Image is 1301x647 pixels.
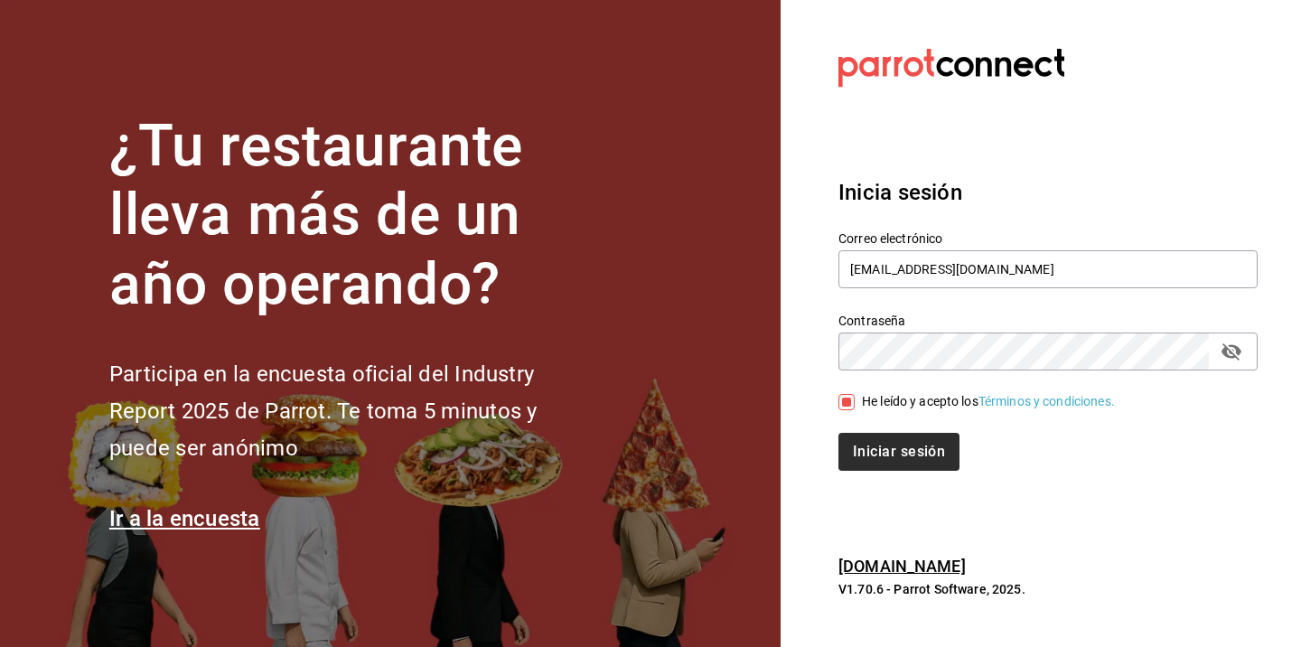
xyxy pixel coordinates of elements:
label: Contraseña [838,314,1258,326]
h1: ¿Tu restaurante lleva más de un año operando? [109,112,597,320]
h2: Participa en la encuesta oficial del Industry Report 2025 de Parrot. Te toma 5 minutos y puede se... [109,356,597,466]
p: V1.70.6 - Parrot Software, 2025. [838,580,1258,598]
button: Iniciar sesión [838,433,959,471]
a: Términos y condiciones. [978,394,1115,408]
h3: Inicia sesión [838,176,1258,209]
a: Ir a la encuesta [109,506,260,531]
a: [DOMAIN_NAME] [838,557,966,576]
button: passwordField [1216,336,1247,367]
label: Correo electrónico [838,231,1258,244]
div: He leído y acepto los [862,392,1115,411]
input: Ingresa tu correo electrónico [838,250,1258,288]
